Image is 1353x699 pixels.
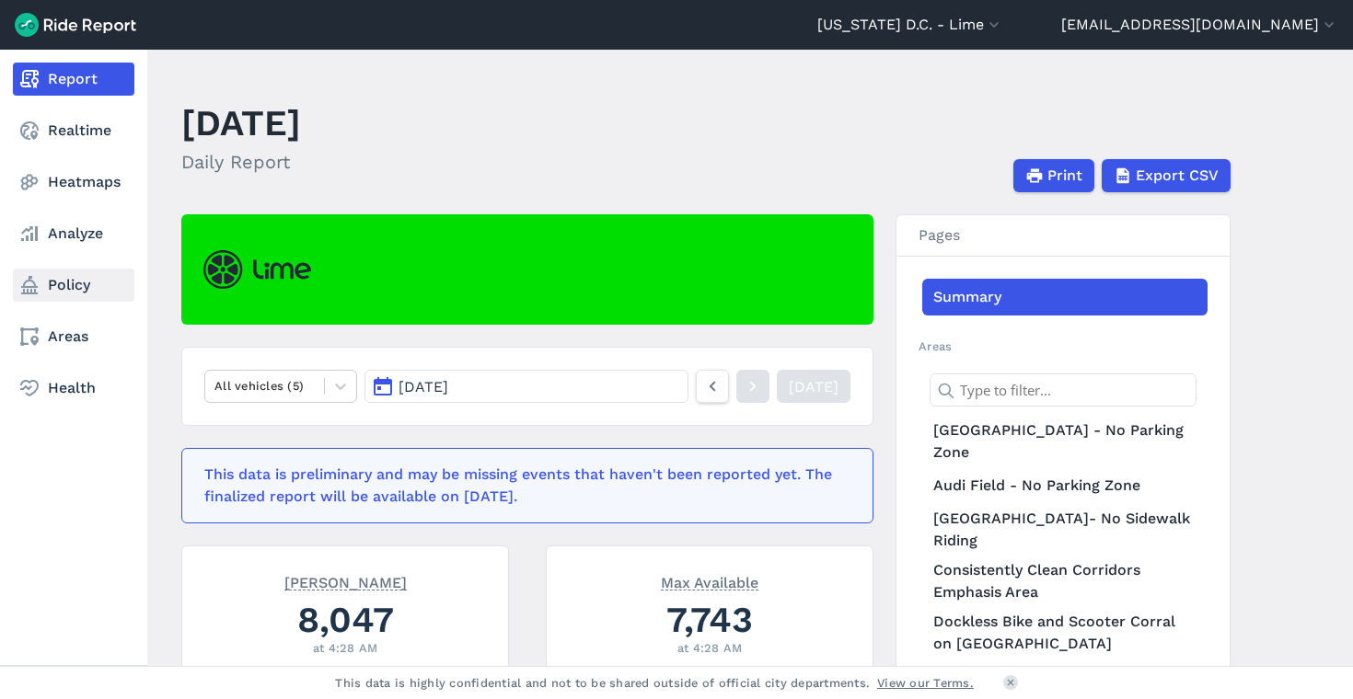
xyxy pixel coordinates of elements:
span: Export CSV [1136,165,1219,187]
div: This data is preliminary and may be missing events that haven't been reported yet. The finalized ... [204,464,839,508]
a: Policy [13,269,134,302]
div: at 4:28 AM [569,639,850,657]
a: [DATE] [777,370,850,403]
a: Analyze [13,217,134,250]
h1: [DATE] [181,97,301,148]
span: [PERSON_NAME] [284,572,407,590]
input: Type to filter... [930,373,1197,407]
div: 7,743 [569,594,850,645]
button: [DATE] [364,370,688,403]
a: Realtime [13,114,134,147]
span: Print [1047,165,1082,187]
button: Export CSV [1102,159,1231,192]
button: Print [1013,159,1094,192]
a: Summary [922,279,1208,315]
a: Heatmaps [13,166,134,199]
h2: Areas [919,338,1208,355]
h2: Daily Report [181,148,301,176]
h3: Pages [896,215,1230,257]
button: [EMAIL_ADDRESS][DOMAIN_NAME] [1061,14,1338,36]
span: Max Available [661,572,758,590]
a: [GEOGRAPHIC_DATA]- No Sidewalk Riding [922,504,1208,556]
div: 8,047 [204,594,486,645]
button: [US_STATE] D.C. - Lime [817,14,1003,36]
img: Lime [203,250,311,289]
a: Areas [13,320,134,353]
a: Report [13,63,134,96]
a: Dockless Bike and Scooter Corral on [GEOGRAPHIC_DATA] [922,607,1208,659]
img: Ride Report [15,13,136,37]
a: Health [13,372,134,405]
div: at 4:28 AM [204,639,486,657]
span: [DATE] [399,378,448,395]
a: [GEOGRAPHIC_DATA] - No Parking Zone [922,416,1208,467]
a: View our Terms. [877,674,974,692]
a: Consistently Clean Corridors Emphasis Area [922,556,1208,607]
a: Audi Field - No Parking Zone [922,467,1208,504]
